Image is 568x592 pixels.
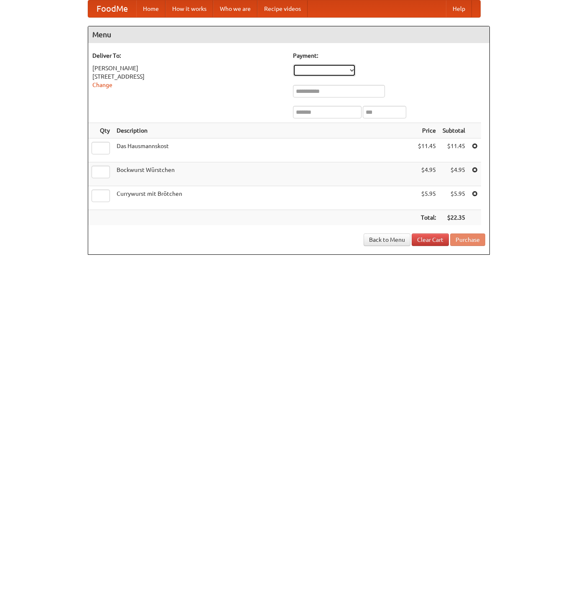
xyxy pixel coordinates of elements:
[412,233,449,246] a: Clear Cart
[439,186,469,210] td: $5.95
[446,0,472,17] a: Help
[113,186,415,210] td: Currywurst mit Brötchen
[364,233,410,246] a: Back to Menu
[92,72,285,81] div: [STREET_ADDRESS]
[88,123,113,138] th: Qty
[439,210,469,226] th: $22.35
[439,138,469,162] td: $11.45
[166,0,213,17] a: How it works
[113,162,415,186] td: Bockwurst Würstchen
[92,64,285,72] div: [PERSON_NAME]
[257,0,308,17] a: Recipe videos
[415,186,439,210] td: $5.95
[415,138,439,162] td: $11.45
[136,0,166,17] a: Home
[113,123,415,138] th: Description
[88,26,489,43] h4: Menu
[293,51,485,60] h5: Payment:
[415,162,439,186] td: $4.95
[92,82,112,88] a: Change
[439,123,469,138] th: Subtotal
[439,162,469,186] td: $4.95
[415,123,439,138] th: Price
[213,0,257,17] a: Who we are
[450,233,485,246] button: Purchase
[415,210,439,226] th: Total:
[113,138,415,162] td: Das Hausmannskost
[92,51,285,60] h5: Deliver To:
[88,0,136,17] a: FoodMe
